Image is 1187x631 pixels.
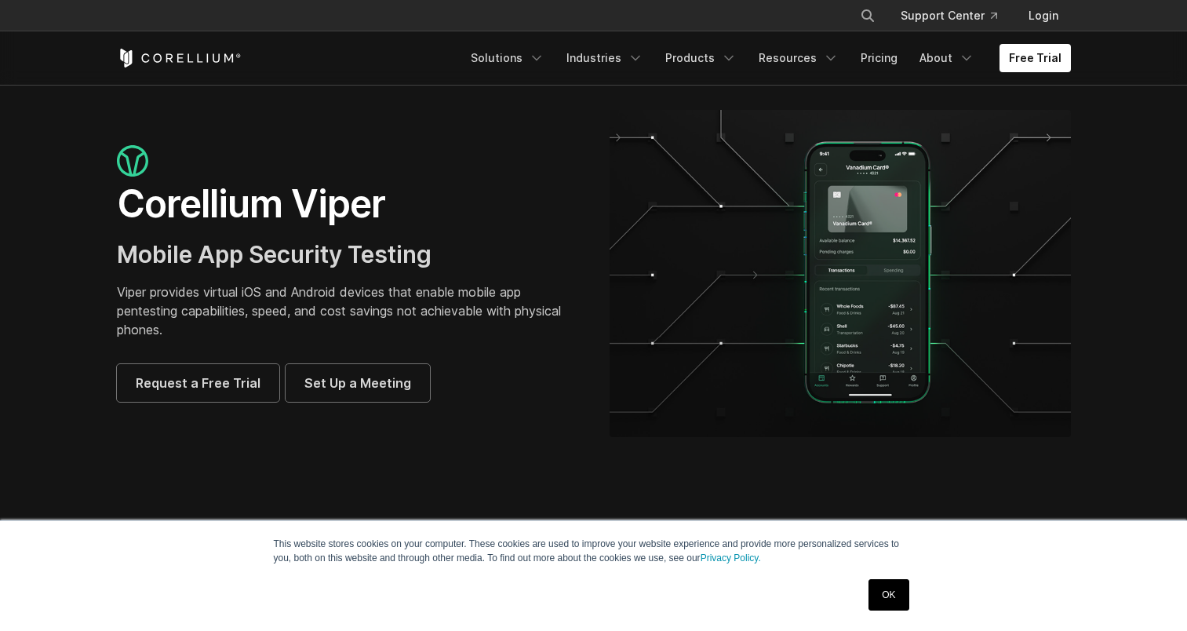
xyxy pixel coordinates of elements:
[461,44,554,72] a: Solutions
[888,2,1010,30] a: Support Center
[610,110,1071,437] img: viper_hero
[117,145,148,177] img: viper_icon_large
[1016,2,1071,30] a: Login
[749,44,848,72] a: Resources
[841,2,1071,30] div: Navigation Menu
[117,49,242,67] a: Corellium Home
[868,579,908,611] a: OK
[117,364,279,402] a: Request a Free Trial
[304,374,411,392] span: Set Up a Meeting
[910,44,984,72] a: About
[136,374,260,392] span: Request a Free Trial
[286,364,430,402] a: Set Up a Meeting
[117,240,431,268] span: Mobile App Security Testing
[656,44,746,72] a: Products
[557,44,653,72] a: Industries
[117,283,578,339] p: Viper provides virtual iOS and Android devices that enable mobile app pentesting capabilities, sp...
[701,553,761,564] a: Privacy Policy.
[854,2,882,30] button: Search
[999,44,1071,72] a: Free Trial
[117,181,578,228] h1: Corellium Viper
[461,44,1071,72] div: Navigation Menu
[851,44,907,72] a: Pricing
[274,537,914,565] p: This website stores cookies on your computer. These cookies are used to improve your website expe...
